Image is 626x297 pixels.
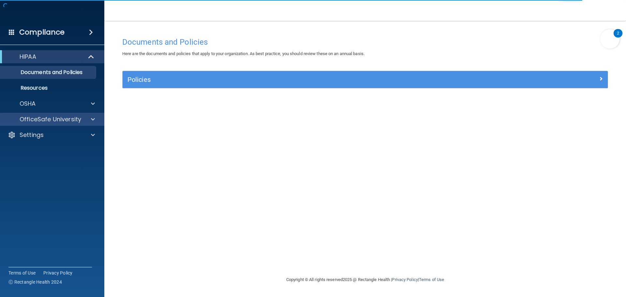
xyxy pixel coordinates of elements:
p: Documents and Policies [4,69,93,76]
p: Settings [20,131,44,139]
a: Settings [8,131,95,139]
h5: Policies [127,76,482,83]
div: Copyright © All rights reserved 2025 @ Rectangle Health | | [246,269,484,290]
button: Open Resource Center, 2 new notifications [600,29,619,49]
a: Privacy Policy [392,277,418,282]
a: HIPAA [8,53,95,61]
a: OSHA [8,100,95,108]
a: OfficeSafe University [8,115,95,123]
a: Terms of Use [8,270,36,276]
p: Resources [4,85,93,91]
a: Privacy Policy [43,270,73,276]
div: 2 [617,33,619,42]
p: HIPAA [20,53,36,61]
span: Here are the documents and policies that apply to your organization. As best practice, you should... [122,51,365,56]
a: Terms of Use [419,277,444,282]
img: PMB logo [8,7,97,20]
p: OfficeSafe University [20,115,81,123]
a: Policies [127,74,603,85]
h4: Compliance [19,28,65,37]
p: OSHA [20,100,36,108]
h4: Documents and Policies [122,38,608,46]
span: Ⓒ Rectangle Health 2024 [8,279,62,285]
